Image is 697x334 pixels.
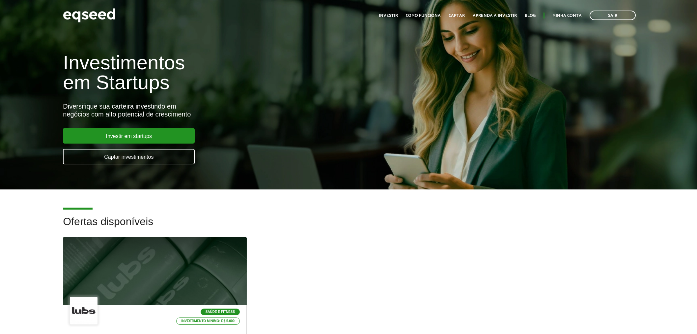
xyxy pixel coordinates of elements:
[201,309,240,315] p: Saúde e Fitness
[63,149,195,164] a: Captar investimentos
[63,216,634,237] h2: Ofertas disponíveis
[449,14,465,18] a: Captar
[63,7,116,24] img: EqSeed
[379,14,398,18] a: Investir
[63,102,402,118] div: Diversifique sua carteira investindo em negócios com alto potencial de crescimento
[473,14,517,18] a: Aprenda a investir
[590,11,636,20] a: Sair
[552,14,582,18] a: Minha conta
[406,14,441,18] a: Como funciona
[63,53,402,92] h1: Investimentos em Startups
[525,14,536,18] a: Blog
[176,317,240,325] p: Investimento mínimo: R$ 5.000
[63,128,195,144] a: Investir em startups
